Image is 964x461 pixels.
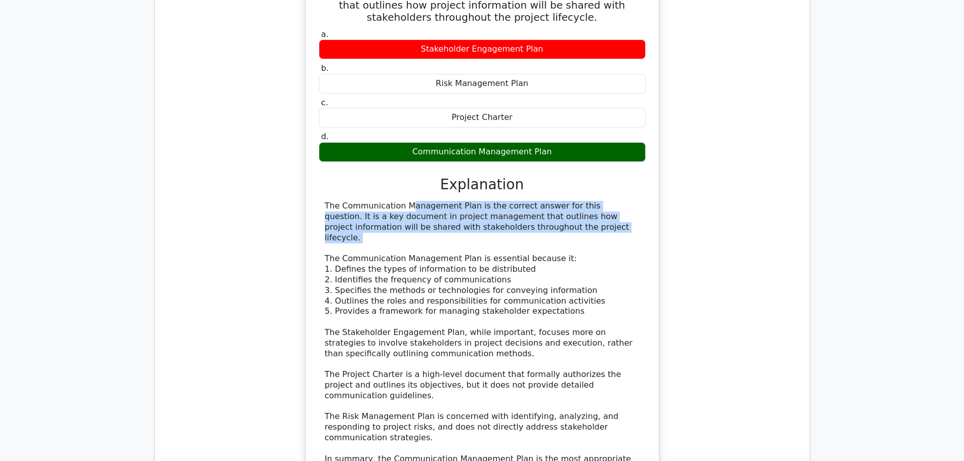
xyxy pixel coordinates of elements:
[325,176,640,193] h3: Explanation
[321,63,329,73] span: b.
[319,142,646,162] div: Communication Management Plan
[319,39,646,59] div: Stakeholder Engagement Plan
[321,98,328,107] span: c.
[319,74,646,94] div: Risk Management Plan
[321,132,329,141] span: d.
[319,108,646,128] div: Project Charter
[321,29,329,39] span: a.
